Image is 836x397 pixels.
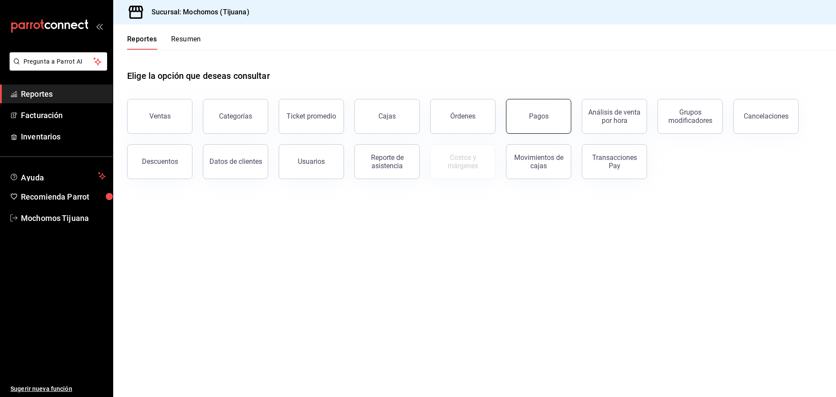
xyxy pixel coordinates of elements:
button: Ticket promedio [279,99,344,134]
span: Ayuda [21,171,94,181]
button: Resumen [171,35,201,50]
button: open_drawer_menu [96,23,103,30]
span: Sugerir nueva función [10,384,106,394]
span: Facturación [21,109,106,121]
button: Ventas [127,99,192,134]
div: Datos de clientes [209,157,262,166]
div: Cancelaciones [744,112,789,120]
button: Grupos modificadores [657,99,723,134]
div: Cajas [378,111,396,122]
div: Órdenes [450,112,475,120]
button: Usuarios [279,144,344,179]
button: Contrata inventarios para ver este reporte [430,144,496,179]
button: Transacciones Pay [582,144,647,179]
button: Órdenes [430,99,496,134]
div: Categorías [219,112,252,120]
button: Reporte de asistencia [354,144,420,179]
h1: Elige la opción que deseas consultar [127,69,270,82]
div: Ventas [149,112,171,120]
span: Inventarios [21,131,106,143]
span: Mochomos Tijuana [21,212,106,224]
div: Grupos modificadores [663,108,717,125]
span: Recomienda Parrot [21,191,106,203]
div: Descuentos [142,157,178,166]
span: Pregunta a Parrot AI [24,57,94,66]
div: Análisis de venta por hora [587,108,641,125]
div: Transacciones Pay [587,153,641,170]
button: Pagos [506,99,571,134]
button: Análisis de venta por hora [582,99,647,134]
div: navigation tabs [127,35,201,50]
button: Datos de clientes [203,144,268,179]
div: Ticket promedio [287,112,336,120]
div: Movimientos de cajas [512,153,566,170]
button: Pregunta a Parrot AI [10,52,107,71]
a: Pregunta a Parrot AI [6,63,107,72]
a: Cajas [354,99,420,134]
div: Pagos [529,112,549,120]
h3: Sucursal: Mochomos (Tijuana) [145,7,249,17]
div: Reporte de asistencia [360,153,414,170]
div: Costos y márgenes [436,153,490,170]
button: Cancelaciones [733,99,799,134]
button: Descuentos [127,144,192,179]
button: Reportes [127,35,157,50]
span: Reportes [21,88,106,100]
button: Movimientos de cajas [506,144,571,179]
div: Usuarios [298,157,325,166]
button: Categorías [203,99,268,134]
